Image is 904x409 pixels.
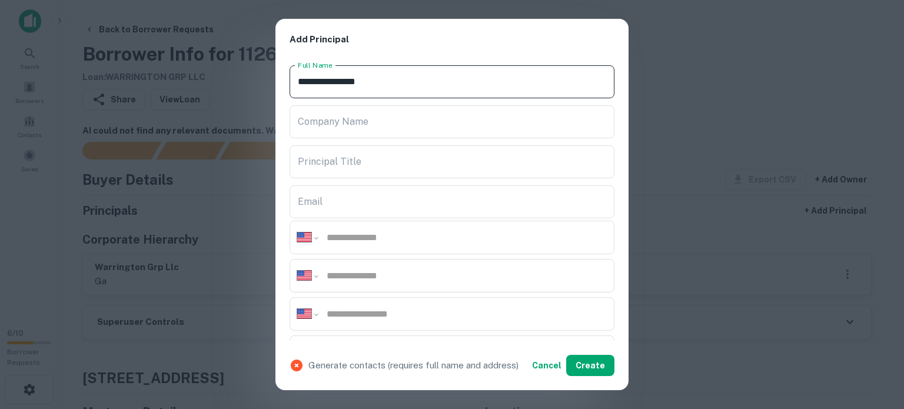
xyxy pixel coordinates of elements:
[308,358,519,373] p: Generate contacts (requires full name and address)
[527,355,566,376] button: Cancel
[298,60,333,70] label: Full Name
[566,355,614,376] button: Create
[845,315,904,371] iframe: Chat Widget
[275,19,629,61] h2: Add Principal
